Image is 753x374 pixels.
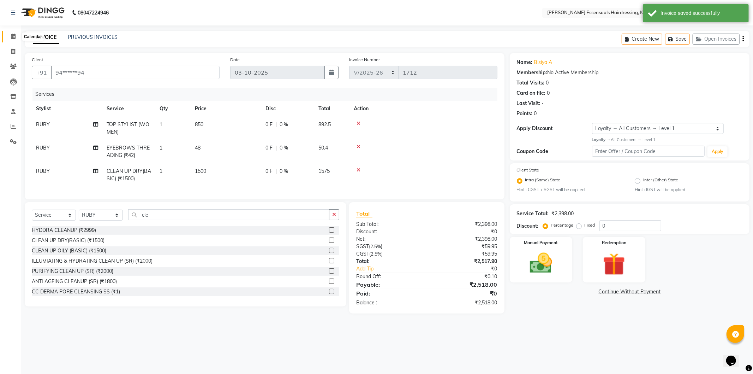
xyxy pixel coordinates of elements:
[546,79,549,87] div: 0
[517,100,540,107] div: Last Visit:
[349,57,380,63] label: Invoice Number
[707,146,728,157] button: Apply
[275,121,277,128] span: |
[351,228,427,235] div: Discount:
[102,101,155,117] th: Service
[517,110,533,117] div: Points:
[195,145,201,151] span: 48
[427,273,503,280] div: ₹0.10
[552,210,574,217] div: ₹2,398.00
[230,57,240,63] label: Date
[78,3,109,23] b: 08047224946
[427,221,503,228] div: ₹2,398.00
[318,168,330,174] span: 1575
[155,101,191,117] th: Qty
[440,265,503,273] div: ₹0
[32,288,120,296] div: CC DERMA PORE CLEANSING SS (₹1)
[351,243,427,250] div: ( )
[661,10,743,17] div: Invoice saved successfully
[517,69,742,76] div: No Active Membership
[427,235,503,243] div: ₹2,398.00
[517,148,592,155] div: Coupon Code
[524,240,558,246] label: Manual Payment
[318,145,328,151] span: 50.4
[107,168,151,182] span: CLEAN UP DRY(BASIC) (₹1500)
[32,88,503,101] div: Services
[261,101,314,117] th: Disc
[356,251,369,257] span: CGST
[351,250,427,258] div: ( )
[107,145,150,158] span: EYEBROWS THREADING (₹42)
[18,3,66,23] img: logo
[265,168,273,175] span: 0 F
[36,145,50,151] span: RUBY
[517,69,548,76] div: Membership:
[351,221,427,228] div: Sub Total:
[32,257,153,265] div: ILLUMIATING & HYDRATING CLEAN UP (SR) (₹2000)
[32,268,113,275] div: PURIFYING CLEAN UP (SR) (₹2000)
[318,121,331,128] span: 892.5
[351,299,427,306] div: Balance :
[195,168,206,174] span: 1500
[665,34,690,45] button: Save
[275,168,277,175] span: |
[602,240,626,246] label: Redemption
[517,210,549,217] div: Service Total:
[107,121,149,135] span: TOP STYLIST (WOMEN)
[51,66,220,79] input: Search by Name/Mobile/Email/Code
[275,144,277,152] span: |
[160,121,162,128] span: 1
[596,250,632,278] img: _gift.svg
[723,346,746,367] iframe: chat widget
[427,289,503,298] div: ₹0
[32,57,43,63] label: Client
[547,89,550,97] div: 0
[643,177,678,185] label: Inter (Other) State
[22,33,44,41] div: Calendar
[351,280,427,289] div: Payable:
[523,250,559,276] img: _cash.svg
[351,258,427,265] div: Total:
[517,59,533,66] div: Name:
[349,101,497,117] th: Action
[534,110,537,117] div: 0
[517,167,539,173] label: Client State
[265,121,273,128] span: 0 F
[517,79,545,87] div: Total Visits:
[517,187,624,193] small: Hint : CGST + SGST will be applied
[427,258,503,265] div: ₹2,517.90
[622,34,662,45] button: Create New
[160,168,162,174] span: 1
[195,121,203,128] span: 850
[32,227,96,234] div: HYDDRA CLEANUP (₹2999)
[542,100,544,107] div: -
[280,168,288,175] span: 0 %
[356,243,369,250] span: SGST
[585,222,595,228] label: Fixed
[517,222,539,230] div: Discount:
[551,222,574,228] label: Percentage
[427,250,503,258] div: ₹59.95
[32,247,106,255] div: CLEAN UP OILY (BASIC) (₹1500)
[592,146,705,157] input: Enter Offer / Coupon Code
[280,121,288,128] span: 0 %
[68,34,118,40] a: PREVIOUS INVOICES
[36,168,50,174] span: RUBY
[356,210,372,217] span: Total
[351,289,427,298] div: Paid:
[592,137,611,142] strong: Loyalty →
[427,280,503,289] div: ₹2,518.00
[370,244,381,249] span: 2.5%
[32,101,102,117] th: Stylist
[191,101,261,117] th: Price
[693,34,740,45] button: Open Invoices
[32,278,117,285] div: ANTI AGEING CLEANUP (SR) (₹1800)
[517,89,546,97] div: Card on file:
[427,299,503,306] div: ₹2,518.00
[314,101,349,117] th: Total
[525,177,561,185] label: Intra (Same) State
[351,235,427,243] div: Net:
[592,137,742,143] div: All Customers → Level 1
[160,145,162,151] span: 1
[371,251,381,257] span: 2.5%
